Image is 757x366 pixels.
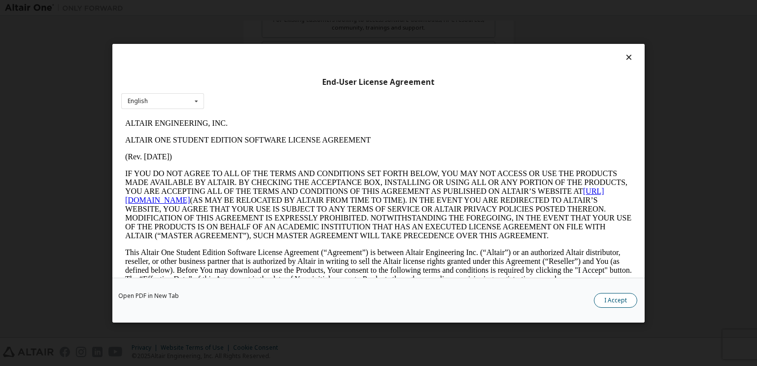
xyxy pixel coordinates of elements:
a: [URL][DOMAIN_NAME] [4,72,483,89]
p: IF YOU DO NOT AGREE TO ALL OF THE TERMS AND CONDITIONS SET FORTH BELOW, YOU MAY NOT ACCESS OR USE... [4,54,511,125]
p: This Altair One Student Edition Software License Agreement (“Agreement”) is between Altair Engine... [4,133,511,169]
p: ALTAIR ONE STUDENT EDITION SOFTWARE LICENSE AGREEMENT [4,21,511,30]
div: End-User License Agreement [121,77,636,87]
button: I Accept [594,293,637,307]
a: Open PDF in New Tab [118,293,179,298]
div: English [128,98,148,104]
p: (Rev. [DATE]) [4,37,511,46]
p: ALTAIR ENGINEERING, INC. [4,4,511,13]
